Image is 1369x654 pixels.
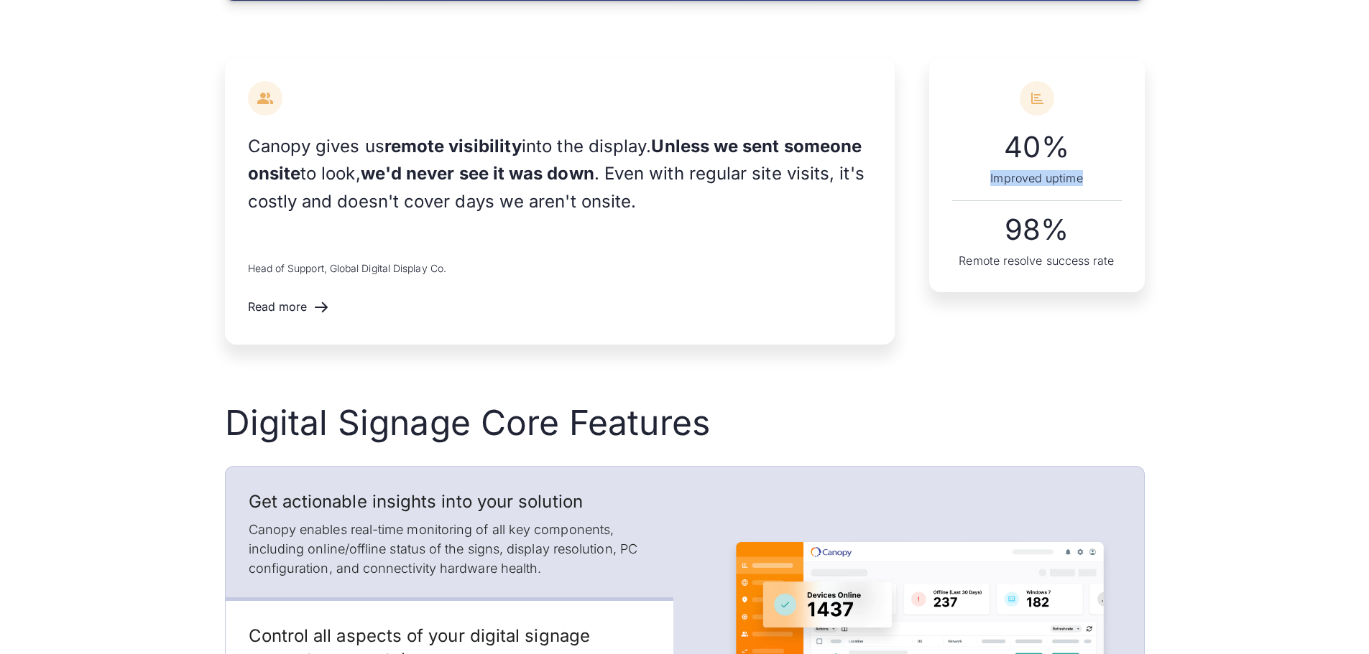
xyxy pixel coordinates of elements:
[248,300,308,314] div: Read more
[248,215,872,243] p: ‍
[248,261,872,276] p: Head of Support, Global Digital Display Co.
[248,293,331,322] a: Read more
[249,490,650,514] h3: Get actionable insights into your solution
[952,170,1122,186] div: Improved uptime
[384,136,522,157] strong: remote visibility
[248,133,872,215] p: Canopy gives us into the display. to look, . Even with regular site visits, it's costly and doesn...
[225,402,1145,444] h2: Digital Signage Core Features
[361,163,594,184] strong: we'd never see it was down
[249,520,650,578] p: Canopy enables real-time monitoring of all key components, including online/offline status of the...
[952,133,1122,162] div: 40%
[952,215,1122,244] div: 98%
[952,253,1122,268] div: Remote resolve success rate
